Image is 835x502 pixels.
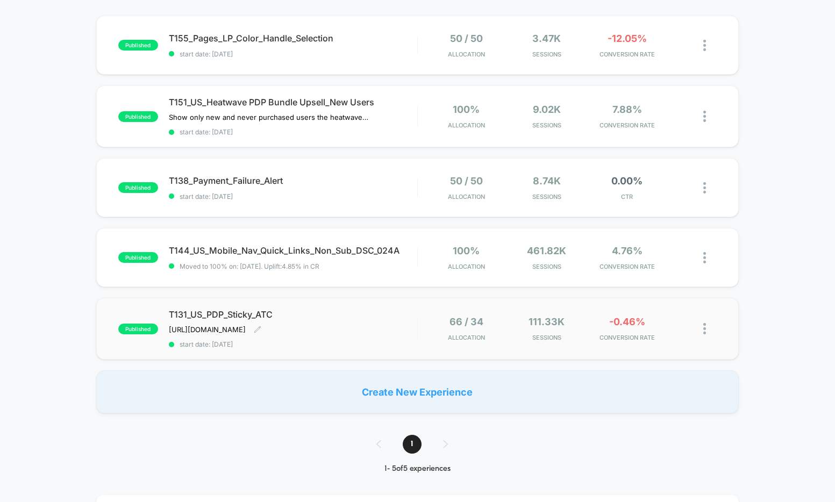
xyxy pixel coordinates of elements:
[169,340,417,348] span: start date: [DATE]
[448,334,485,341] span: Allocation
[169,50,417,58] span: start date: [DATE]
[509,263,584,270] span: Sessions
[608,33,647,44] span: -12.05%
[118,252,158,263] span: published
[118,111,158,122] span: published
[527,245,566,256] span: 461.82k
[169,245,417,256] span: T144_US_Mobile_Nav_Quick_Links_Non_Sub_DSC_024A
[180,262,319,270] span: Moved to 100% on: [DATE] . Uplift: 4.85% in CR
[96,370,739,413] div: Create New Experience
[703,252,706,263] img: close
[450,175,483,187] span: 50 / 50
[509,334,584,341] span: Sessions
[611,175,643,187] span: 0.00%
[703,182,706,193] img: close
[703,111,706,122] img: close
[169,192,417,200] span: start date: [DATE]
[509,51,584,58] span: Sessions
[448,121,485,129] span: Allocation
[169,309,417,320] span: T131_US_PDP_Sticky_ATC
[703,40,706,51] img: close
[118,40,158,51] span: published
[449,316,483,327] span: 66 / 34
[612,104,642,115] span: 7.88%
[169,97,417,107] span: T151_US_Heatwave PDP Bundle Upsell_New Users
[403,435,422,454] span: 1
[509,193,584,200] span: Sessions
[533,104,561,115] span: 9.02k
[612,245,643,256] span: 4.76%
[703,323,706,334] img: close
[529,316,565,327] span: 111.33k
[448,193,485,200] span: Allocation
[589,121,665,129] span: CONVERSION RATE
[169,128,417,136] span: start date: [DATE]
[448,51,485,58] span: Allocation
[366,464,469,474] div: 1 - 5 of 5 experiences
[589,334,665,341] span: CONVERSION RATE
[169,113,368,121] span: Show only new and never purchased users the heatwave bundle upsell on PDP. PDP has been out-perfo...
[118,182,158,193] span: published
[453,245,480,256] span: 100%
[532,33,561,44] span: 3.47k
[509,121,584,129] span: Sessions
[448,263,485,270] span: Allocation
[169,33,417,44] span: T155_Pages_LP_Color_Handle_Selection
[453,104,480,115] span: 100%
[589,51,665,58] span: CONVERSION RATE
[589,193,665,200] span: CTR
[589,263,665,270] span: CONVERSION RATE
[533,175,561,187] span: 8.74k
[609,316,645,327] span: -0.46%
[169,175,417,186] span: T138_Payment_Failure_Alert
[169,325,246,334] span: [URL][DOMAIN_NAME]
[450,33,483,44] span: 50 / 50
[118,324,158,334] span: published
